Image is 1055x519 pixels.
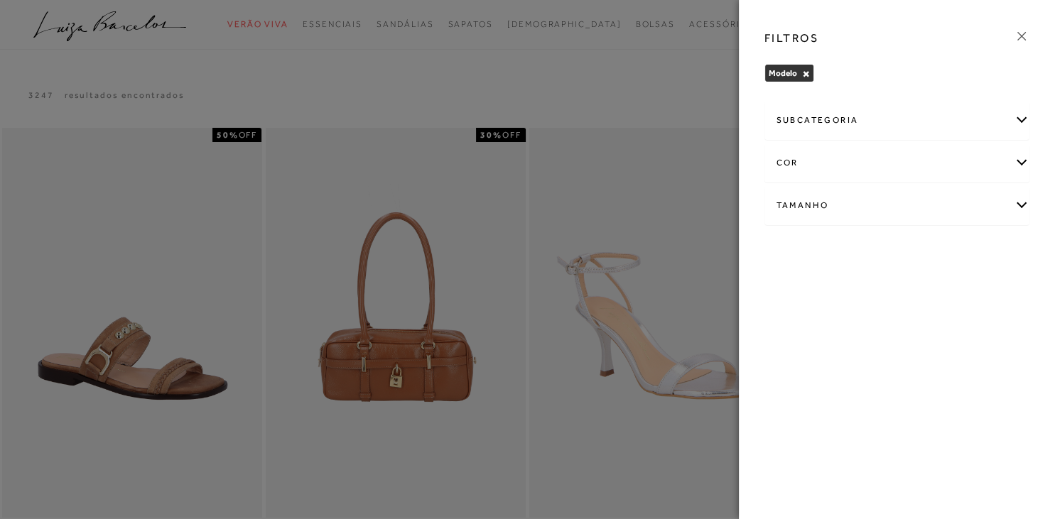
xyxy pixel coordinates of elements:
span: Modelo [769,68,797,78]
button: Modelo Close [802,69,810,79]
div: cor [765,144,1029,182]
div: Tamanho [765,187,1029,224]
h3: FILTROS [764,30,819,46]
div: subcategoria [765,102,1029,139]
